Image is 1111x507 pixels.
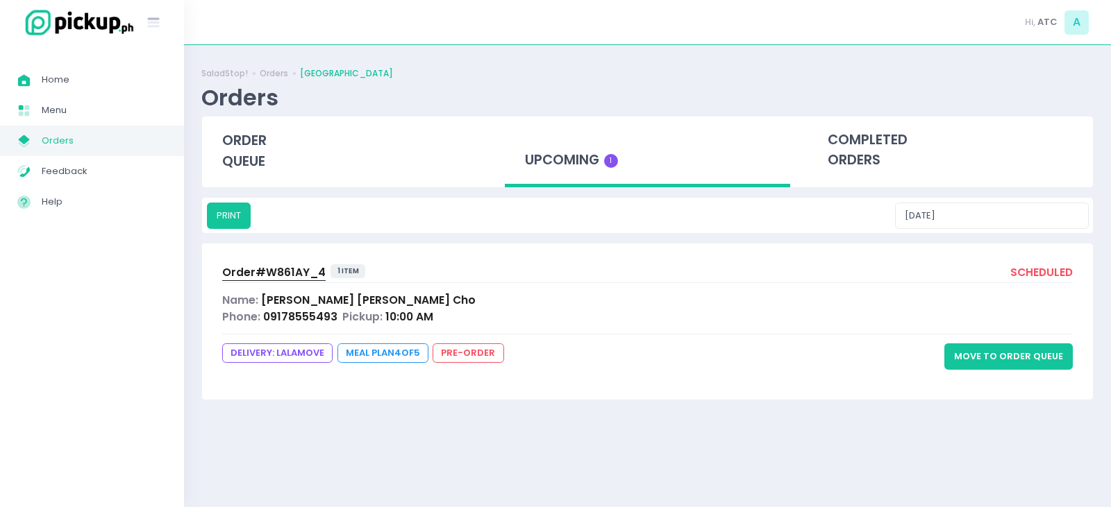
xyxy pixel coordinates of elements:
span: Hi, [1025,15,1035,29]
span: 10:00 AM [385,309,433,324]
button: PRINT [207,203,251,229]
span: Phone: [222,309,260,324]
a: Order#W861AY_4 [222,264,326,283]
span: Menu [42,101,167,119]
span: 09178555493 [263,309,337,324]
span: Name: [222,293,258,307]
span: 1 [604,154,618,168]
span: Meal Plan 4 of 5 [337,343,428,363]
span: 1 item [331,264,366,278]
span: [PERSON_NAME] [PERSON_NAME] Cho [261,293,476,307]
span: Pickup: [342,309,383,324]
span: A [1064,10,1089,35]
span: Orders [42,132,167,150]
a: [GEOGRAPHIC_DATA] [300,67,393,80]
div: scheduled [1010,264,1073,283]
img: logo [17,8,135,37]
span: Order# W861AY_4 [222,265,326,280]
a: Orders [260,67,288,80]
span: DELIVERY: lalamove [222,343,333,363]
span: ATC [1037,15,1058,29]
span: Help [42,193,167,211]
div: completed orders [808,117,1093,184]
a: SaladStop! [201,67,248,80]
span: Home [42,71,167,89]
div: upcoming [505,117,790,188]
div: Orders [201,84,278,111]
span: Feedback [42,162,167,180]
span: pre-order [433,343,503,363]
button: Move to Order Queue [944,343,1073,370]
span: order queue [222,131,267,171]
